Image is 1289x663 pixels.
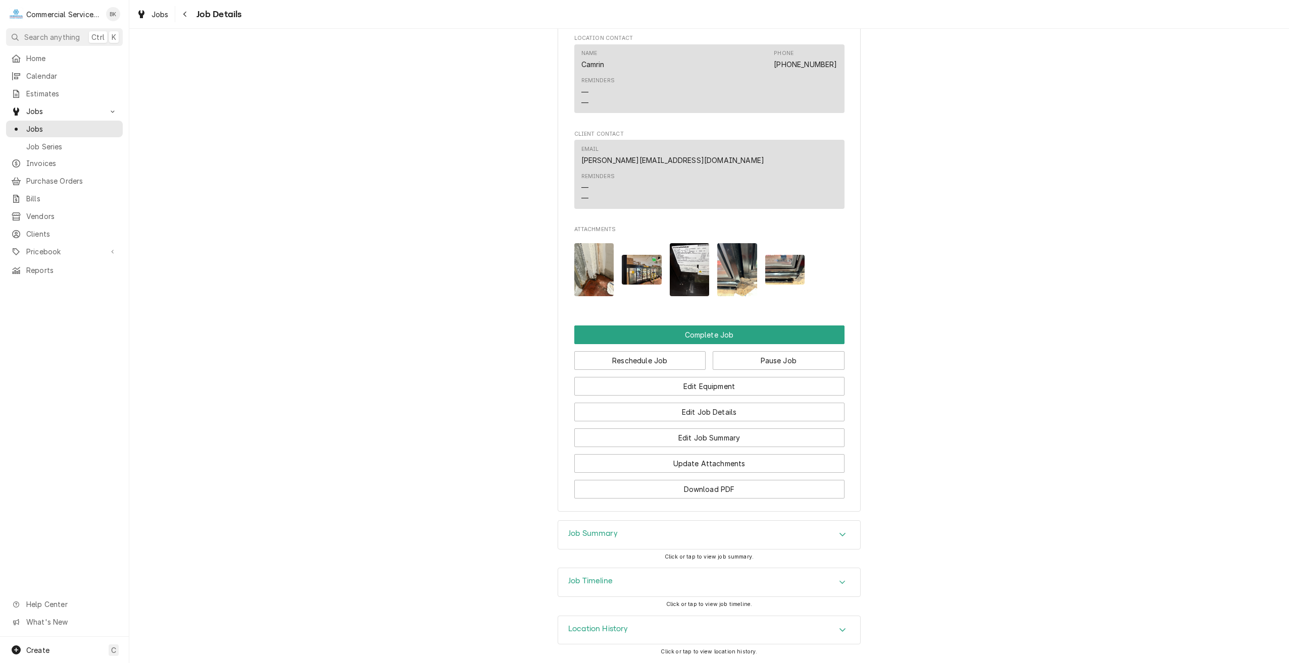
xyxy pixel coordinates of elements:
[132,6,173,23] a: Jobs
[574,236,845,305] span: Attachments
[574,428,845,447] button: Edit Job Summary
[6,28,123,46] button: Search anythingCtrlK
[6,103,123,120] a: Go to Jobs
[24,32,80,42] span: Search anything
[26,229,118,239] span: Clients
[581,49,605,70] div: Name
[26,141,118,152] span: Job Series
[574,370,845,396] div: Button Group Row
[665,554,754,560] span: Click or tap to view job summary.
[581,193,588,203] div: —
[574,243,614,296] img: 0USUTt0EQbWLe3JNcwFd
[91,32,105,42] span: Ctrl
[666,601,752,607] span: Click or tap to view job timeline.
[774,49,794,58] div: Phone
[574,44,845,114] div: Contact
[112,32,116,42] span: K
[581,77,615,107] div: Reminders
[581,97,588,108] div: —
[26,211,118,222] span: Vendors
[6,262,123,279] a: Reports
[574,325,845,344] button: Complete Job
[6,121,123,137] a: Jobs
[6,243,123,260] a: Go to Pricebook
[581,156,765,164] a: [PERSON_NAME][EMAIL_ADDRESS][DOMAIN_NAME]
[774,49,837,70] div: Phone
[6,208,123,225] a: Vendors
[581,145,599,153] div: Email
[774,60,837,69] a: [PHONE_NUMBER]
[581,145,765,165] div: Email
[26,617,117,627] span: What's New
[26,124,118,134] span: Jobs
[106,7,120,21] div: Brian Key's Avatar
[26,88,118,99] span: Estimates
[574,480,845,499] button: Download PDF
[574,403,845,421] button: Edit Job Details
[574,130,845,138] span: Client Contact
[661,648,757,655] span: Click or tap to view location history.
[622,255,662,285] img: 7fMOhOpsTfiqF24J5TcS
[574,226,845,234] span: Attachments
[558,521,860,549] div: Accordion Header
[581,49,598,58] div: Name
[26,158,118,169] span: Invoices
[574,130,845,213] div: Client Contact
[558,520,861,549] div: Job Summary
[26,53,118,64] span: Home
[574,454,845,473] button: Update Attachments
[713,351,845,370] button: Pause Job
[581,59,605,70] div: Camrin
[574,44,845,118] div: Location Contact List
[26,106,103,117] span: Jobs
[6,173,123,189] a: Purchase Orders
[26,265,118,275] span: Reports
[574,473,845,499] div: Button Group Row
[568,529,618,538] h3: Job Summary
[26,646,49,654] span: Create
[26,71,118,81] span: Calendar
[574,325,845,344] div: Button Group Row
[574,34,845,118] div: Location Contact
[26,193,118,204] span: Bills
[574,351,706,370] button: Reschedule Job
[6,138,123,155] a: Job Series
[6,190,123,207] a: Bills
[574,140,845,209] div: Contact
[574,34,845,42] span: Location Contact
[568,624,628,634] h3: Location History
[670,243,710,296] img: ehvJHP1XTHaMN9rv20bw
[558,568,861,597] div: Job Timeline
[26,176,118,186] span: Purchase Orders
[581,173,615,203] div: Reminders
[9,7,23,21] div: C
[568,576,613,586] h3: Job Timeline
[6,155,123,172] a: Invoices
[574,377,845,396] button: Edit Equipment
[574,325,845,499] div: Button Group
[6,226,123,242] a: Clients
[152,9,169,20] span: Jobs
[6,596,123,613] a: Go to Help Center
[9,7,23,21] div: Commercial Service Co.'s Avatar
[6,68,123,84] a: Calendar
[581,77,615,85] div: Reminders
[558,568,860,596] div: Accordion Header
[26,246,103,257] span: Pricebook
[177,6,193,22] button: Navigate back
[581,182,588,193] div: —
[574,396,845,421] div: Button Group Row
[558,616,861,645] div: Location History
[765,255,805,285] img: M2oba3PJTsSYIiKN7ATq
[717,243,757,296] img: QK6bP1IQaBenHe55ewfQ
[558,521,860,549] button: Accordion Details Expand Trigger
[574,421,845,447] div: Button Group Row
[558,616,860,644] button: Accordion Details Expand Trigger
[193,8,242,21] span: Job Details
[6,614,123,630] a: Go to What's New
[26,9,101,20] div: Commercial Service Co.
[574,344,845,370] div: Button Group Row
[6,50,123,67] a: Home
[574,140,845,213] div: Client Contact List
[581,87,588,97] div: —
